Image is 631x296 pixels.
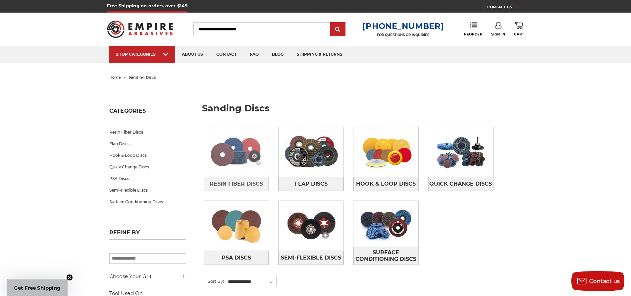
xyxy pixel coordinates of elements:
[487,3,524,13] a: CONTACT US
[210,178,263,190] span: Resin Fiber Discs
[265,46,290,63] a: blog
[353,129,418,175] img: Hook & Loop Discs
[107,16,173,42] img: Empire Abrasives
[464,22,482,36] a: Reorder
[66,274,73,281] button: Close teaser
[14,285,61,291] span: Get Free Shipping
[7,279,68,296] div: Get Free ShippingClose teaser
[109,126,186,138] a: Resin Fiber Discs
[222,252,251,264] span: PSA Discs
[204,129,269,175] img: Resin Fiber Discs
[109,108,186,118] h5: Categories
[109,75,121,80] a: home
[491,32,505,36] span: Sign In
[353,201,418,247] img: Surface Conditioning Discs
[202,104,522,118] h1: sanding discs
[464,32,482,36] span: Reorder
[295,178,328,190] span: Flap Discs
[204,203,269,249] img: PSA Discs
[175,46,210,63] a: about us
[204,177,269,191] a: Resin Fiber Discs
[589,278,620,284] span: Contact us
[279,129,343,175] img: Flap Discs
[204,251,269,265] a: PSA Discs
[109,173,186,184] a: PSA Discs
[210,46,243,63] a: contact
[279,177,343,191] a: Flap Discs
[514,22,524,36] a: Cart
[109,229,186,240] h5: Refine by
[227,277,276,287] select: Sort By:
[428,177,493,191] a: Quick Change Discs
[109,161,186,173] a: Quick Change Discs
[279,203,343,249] img: Semi-Flexible Discs
[279,251,343,265] a: Semi-Flexible Discs
[354,247,418,265] span: Surface Conditioning Discs
[331,23,344,36] input: Submit
[109,184,186,196] a: Semi-Flexible Discs
[116,52,169,57] div: SHOP CATEGORIES
[571,271,624,291] button: Contact us
[109,196,186,207] a: Surface Conditioning Discs
[514,32,524,36] span: Cart
[290,46,349,63] a: shipping & returns
[204,276,224,286] label: Sort By:
[356,178,416,190] span: Hook & Loop Discs
[362,33,444,37] p: FOR QUESTIONS OR INQUIRIES
[109,138,186,149] a: Flap Discs
[428,129,493,175] img: Quick Change Discs
[353,177,418,191] a: Hook & Loop Discs
[353,247,418,265] a: Surface Conditioning Discs
[109,149,186,161] a: Hook & Loop Discs
[109,272,186,280] h5: Choose Your Grit
[429,178,492,190] span: Quick Change Discs
[281,252,341,264] span: Semi-Flexible Discs
[362,21,444,31] a: [PHONE_NUMBER]
[129,75,156,80] span: sanding discs
[243,46,265,63] a: faq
